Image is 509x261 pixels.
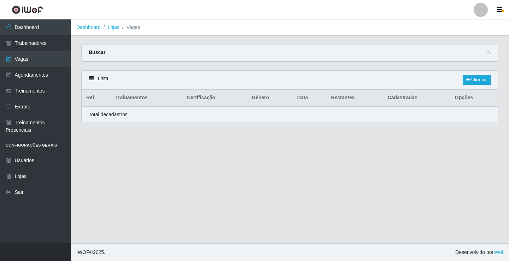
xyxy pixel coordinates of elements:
[12,5,43,14] img: CoreUI Logo
[82,90,111,106] th: Ref
[89,111,129,118] p: Total de cadastros.
[451,90,498,106] th: Opções
[183,90,247,106] th: Certificação
[76,249,89,255] span: IWOF
[76,24,101,30] a: Dashboard
[107,24,119,30] a: Lojas
[76,249,105,256] span: © 2025 .
[384,90,451,106] th: Cadastradas
[111,90,183,106] th: Trainamentos
[493,249,503,255] a: iWof
[247,90,293,106] th: Gênero
[463,75,491,85] a: Adicionar
[455,249,503,256] span: Desenvolvido por
[89,49,105,55] strong: Buscar
[119,24,140,31] li: Vagas
[71,19,509,36] nav: breadcrumb
[293,90,327,106] th: Data
[82,71,498,89] div: Lista
[327,90,384,106] th: Restantes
